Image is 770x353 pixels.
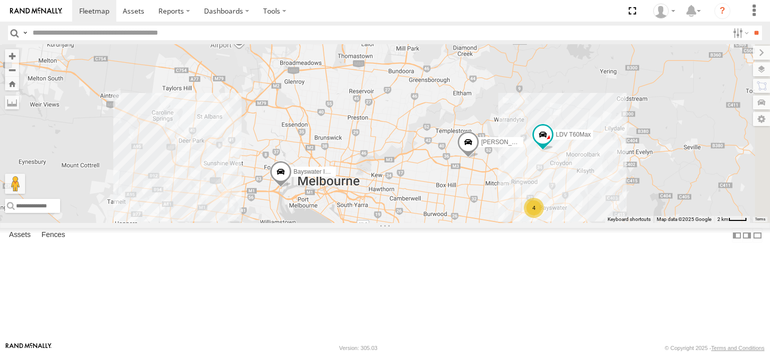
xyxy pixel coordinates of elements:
div: © Copyright 2025 - [665,345,764,351]
button: Zoom in [5,49,19,63]
button: Drag Pegman onto the map to open Street View [5,174,25,194]
i: ? [714,3,730,19]
label: Assets [4,228,36,243]
span: Bayswater Isuzu FRR [294,168,352,175]
label: Fences [37,228,70,243]
label: Dock Summary Table to the Right [742,228,752,243]
button: Keyboard shortcuts [608,216,651,223]
div: Shaun Desmond [650,4,679,19]
label: Dock Summary Table to the Left [732,228,742,243]
a: Terms [755,217,765,221]
img: rand-logo.svg [10,8,62,15]
a: Visit our Website [6,343,52,353]
label: Search Filter Options [729,26,750,40]
div: Version: 305.03 [339,345,377,351]
button: Zoom Home [5,77,19,90]
button: Zoom out [5,63,19,77]
a: Terms and Conditions [711,345,764,351]
span: LDV T60Max [556,131,591,138]
label: Map Settings [753,112,770,126]
label: Search Query [21,26,29,40]
span: Map data ©2025 Google [657,216,711,222]
span: 2 km [717,216,728,222]
label: Hide Summary Table [752,228,762,243]
div: 4 [524,198,544,218]
span: [PERSON_NAME] [481,139,531,146]
label: Measure [5,95,19,109]
button: Map Scale: 2 km per 33 pixels [714,216,750,223]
